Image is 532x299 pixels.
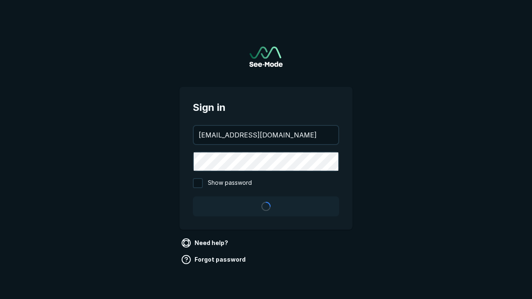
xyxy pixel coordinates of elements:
a: Need help? [180,236,232,250]
img: See-Mode Logo [249,47,283,67]
input: your@email.com [194,126,338,144]
a: Forgot password [180,253,249,266]
span: Show password [208,178,252,188]
span: Sign in [193,100,339,115]
a: Go to sign in [249,47,283,67]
